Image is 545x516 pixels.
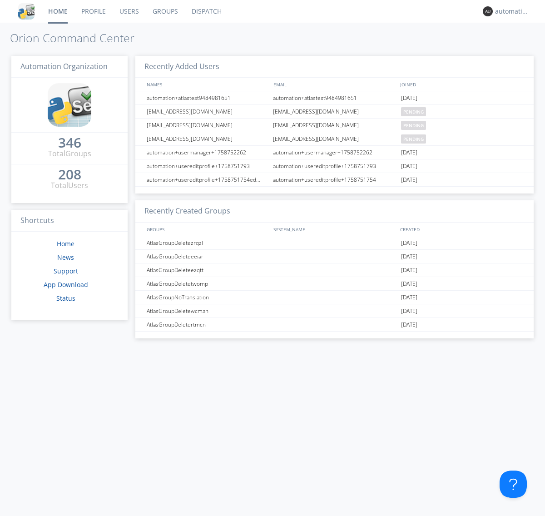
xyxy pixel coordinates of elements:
a: [EMAIL_ADDRESS][DOMAIN_NAME][EMAIL_ADDRESS][DOMAIN_NAME]pending [135,132,534,146]
a: AtlasGroupDeletetwomp[DATE] [135,277,534,291]
div: Total Groups [48,149,91,159]
span: [DATE] [401,236,417,250]
a: App Download [44,280,88,289]
span: [DATE] [401,291,417,304]
a: Home [57,239,74,248]
div: EMAIL [271,78,398,91]
span: [DATE] [401,318,417,332]
a: 346 [58,138,81,149]
a: 208 [58,170,81,180]
div: AtlasGroupDeletetwomp [144,277,270,290]
div: AtlasGroupDeleteeeiar [144,250,270,263]
span: [DATE] [401,146,417,159]
div: NAMES [144,78,269,91]
a: AtlasGroupDeletezrqzl[DATE] [135,236,534,250]
div: automation+usereditprofile+1758751793 [271,159,399,173]
div: SYSTEM_NAME [271,223,398,236]
a: [EMAIL_ADDRESS][DOMAIN_NAME][EMAIL_ADDRESS][DOMAIN_NAME]pending [135,119,534,132]
iframe: Toggle Customer Support [500,471,527,498]
span: [DATE] [401,173,417,187]
a: automation+usereditprofile+1758751793automation+usereditprofile+1758751793[DATE] [135,159,534,173]
a: Support [54,267,78,275]
span: [DATE] [401,250,417,263]
img: 373638.png [483,6,493,16]
div: [EMAIL_ADDRESS][DOMAIN_NAME] [271,119,399,132]
a: Status [56,294,75,303]
span: pending [401,134,426,144]
div: automation+usereditprofile+1758751793 [144,159,270,173]
div: AtlasGroupDeleteezqtt [144,263,270,277]
a: AtlasGroupDeletewcmah[DATE] [135,304,534,318]
span: [DATE] [401,277,417,291]
div: [EMAIL_ADDRESS][DOMAIN_NAME] [144,132,270,145]
a: AtlasGroupDeletertmcn[DATE] [135,318,534,332]
div: AtlasGroupDeletezrqzl [144,236,270,249]
a: [EMAIL_ADDRESS][DOMAIN_NAME][EMAIL_ADDRESS][DOMAIN_NAME]pending [135,105,534,119]
div: automation+atlas0003 [495,7,529,16]
div: [EMAIL_ADDRESS][DOMAIN_NAME] [271,105,399,118]
a: AtlasGroupDeleteeeiar[DATE] [135,250,534,263]
div: CREATED [398,223,525,236]
a: AtlasGroupDeleteezqtt[DATE] [135,263,534,277]
div: Total Users [51,180,88,191]
h3: Recently Created Groups [135,200,534,223]
img: cddb5a64eb264b2086981ab96f4c1ba7 [18,3,35,20]
span: pending [401,121,426,130]
div: AtlasGroupDeletewcmah [144,304,270,318]
span: [DATE] [401,159,417,173]
div: automation+usereditprofile+1758751754editedautomation+usereditprofile+1758751754 [144,173,270,186]
div: 208 [58,170,81,179]
a: News [57,253,74,262]
div: JOINED [398,78,525,91]
div: [EMAIL_ADDRESS][DOMAIN_NAME] [271,132,399,145]
a: automation+usereditprofile+1758751754editedautomation+usereditprofile+1758751754automation+usered... [135,173,534,187]
h3: Shortcuts [11,210,128,232]
span: [DATE] [401,263,417,277]
div: automation+usereditprofile+1758751754 [271,173,399,186]
div: [EMAIL_ADDRESS][DOMAIN_NAME] [144,119,270,132]
div: 346 [58,138,81,147]
div: GROUPS [144,223,269,236]
a: automation+atlastest9484981651automation+atlastest9484981651[DATE] [135,91,534,105]
div: automation+usermanager+1758752262 [144,146,270,159]
span: [DATE] [401,304,417,318]
div: automation+atlastest9484981651 [271,91,399,104]
span: pending [401,107,426,116]
span: Automation Organization [20,61,108,71]
div: AtlasGroupDeletertmcn [144,318,270,331]
h3: Recently Added Users [135,56,534,78]
img: cddb5a64eb264b2086981ab96f4c1ba7 [48,83,91,127]
div: [EMAIL_ADDRESS][DOMAIN_NAME] [144,105,270,118]
span: [DATE] [401,91,417,105]
a: automation+usermanager+1758752262automation+usermanager+1758752262[DATE] [135,146,534,159]
div: AtlasGroupNoTranslation [144,291,270,304]
div: automation+usermanager+1758752262 [271,146,399,159]
a: AtlasGroupNoTranslation[DATE] [135,291,534,304]
div: automation+atlastest9484981651 [144,91,270,104]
